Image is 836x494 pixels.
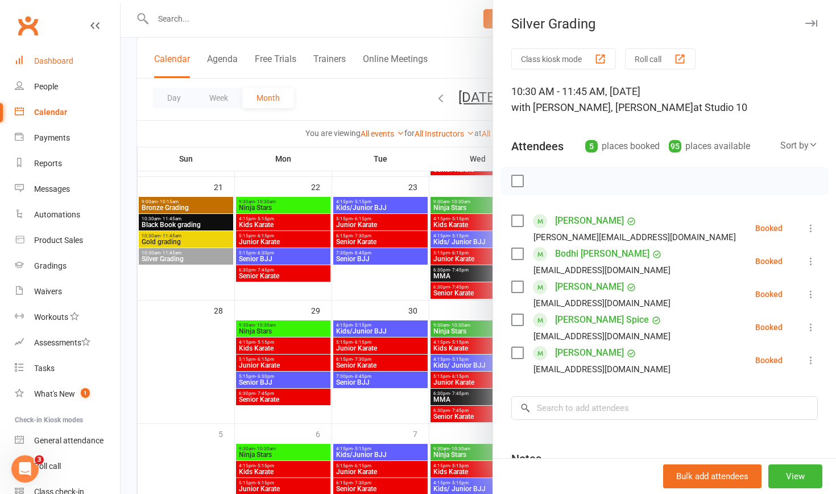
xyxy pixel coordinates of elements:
a: [PERSON_NAME] [555,344,624,362]
div: places booked [585,138,660,154]
div: Toby says… [9,44,218,89]
a: What's New1 [15,381,120,407]
h1: [PERSON_NAME] [55,11,129,19]
input: Search to add attendees [511,396,818,420]
div: Reports [34,159,62,168]
a: Automations [15,202,120,228]
a: Dashboard [15,48,120,74]
div: Messages [34,184,70,194]
div: 👋 Hi there, what brings you here [DATE]? [9,44,187,80]
div: Close [200,5,220,25]
a: General attendance kiosk mode [15,428,120,454]
button: Home [178,5,200,26]
div: Toby says… [9,134,218,469]
div: Gradings [34,261,67,270]
b: Bulk Delete Events [58,195,143,204]
div: [EMAIL_ADDRESS][DOMAIN_NAME] [533,362,671,377]
div: To remove all bookings for everyone from all classes and events, you can use the bulk delete feat... [9,134,218,468]
b: Reports [48,181,84,190]
div: To remove all bookings for everyone from all classes and events, you can use the bulk delete feat... [18,141,209,175]
a: Product Sales [15,228,120,253]
img: Profile image for Toby [32,6,51,24]
a: [PERSON_NAME] [555,212,624,230]
div: Assessments [34,338,90,347]
span: at Studio 10 [693,101,747,113]
div: Calendar [34,108,67,117]
a: Calendar [15,100,120,125]
div: 10:30 AM - 11:45 AM, [DATE] [511,84,818,116]
b: Delete Selected [45,291,117,300]
div: 95 [669,140,681,153]
div: Silver Grading [493,16,836,32]
a: Reports [15,151,120,176]
button: Emoji picker [18,373,27,382]
iframe: Intercom live chat [11,455,39,483]
div: Booked [755,356,783,364]
li: Finalize by clicking (or just delete if not sending messages). You’ll receive a confirmation emai... [27,335,209,377]
a: Bodhi [PERSON_NAME] [555,245,649,263]
div: places available [669,138,750,154]
b: Attendance [140,181,192,190]
textarea: Message… [10,349,218,368]
div: Booked [755,323,783,331]
li: Select all events (or specific ones) you wish to remove. [27,266,209,287]
a: Payments [15,125,120,151]
a: Tasks [15,356,120,381]
li: Go to and select the tab. [27,180,209,191]
a: Clubworx [14,11,42,40]
div: Sort by [780,138,818,153]
div: Booked [755,257,783,265]
div: Payments [34,133,70,142]
div: People [34,82,58,91]
div: Tasks [34,364,55,373]
div: 👋 Hi there, what brings you here [DATE]? [18,51,177,73]
b: Delete events + Send messages [27,336,198,356]
a: Gradings [15,253,120,279]
a: People [15,74,120,100]
li: Choose the date range for the events you want to delete. [27,207,209,228]
div: Dashboard [34,56,73,65]
button: Gif picker [36,373,45,382]
a: Waivers [15,279,120,304]
div: Automations [34,210,80,219]
div: Booked [755,290,783,298]
div: I want to remove everyones booking from everything [41,89,218,125]
div: I want to remove everyones booking from everything [50,96,209,118]
li: Use filters to narrow down by event name, location, event type, trainer, style, or booking status... [27,232,209,264]
button: Start recording [72,373,81,382]
button: View [768,464,822,488]
a: [PERSON_NAME] Spice [555,311,649,329]
span: with [PERSON_NAME], [PERSON_NAME] [511,101,693,113]
div: 5 [585,140,598,153]
a: [PERSON_NAME] [555,278,624,296]
div: [EMAIL_ADDRESS][DOMAIN_NAME] [533,329,671,344]
button: go back [7,5,29,26]
div: [EMAIL_ADDRESS][DOMAIN_NAME] [533,263,671,278]
button: Roll call [625,48,696,69]
a: Roll call [15,454,120,479]
button: Upload attachment [54,373,63,382]
div: Attendees [511,138,564,154]
div: Waivers [34,287,62,296]
div: TIffany says… [9,89,218,134]
button: Bulk add attendees [663,464,761,488]
div: Notes [511,451,541,467]
a: Messages [15,176,120,202]
span: 3 [35,455,44,464]
div: Booked [755,224,783,232]
span: 1 [81,388,90,398]
li: Click and confirm the deletion. You’ll have the option to notify contacts booked into these event... [27,290,209,332]
div: Roll call [34,462,61,471]
div: What's New [34,389,75,398]
li: Click on . [27,194,209,205]
div: General attendance [34,436,104,445]
div: [EMAIL_ADDRESS][DOMAIN_NAME] [533,296,671,311]
div: Workouts [34,312,68,322]
a: Assessments [15,330,120,356]
div: Product Sales [34,236,83,245]
button: Send a message… [195,368,213,386]
div: [PERSON_NAME][EMAIL_ADDRESS][DOMAIN_NAME] [533,230,736,245]
a: Workouts [15,304,120,330]
button: Class kiosk mode [511,48,616,69]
